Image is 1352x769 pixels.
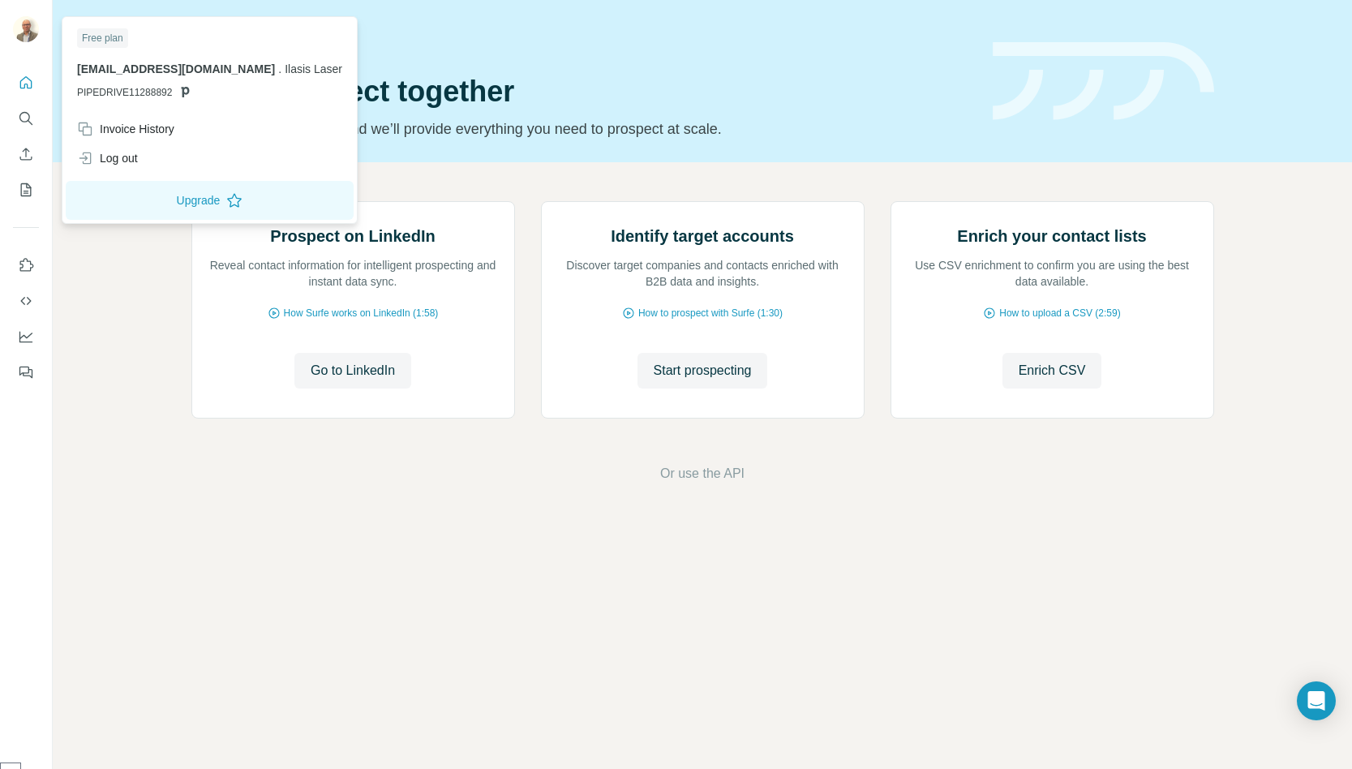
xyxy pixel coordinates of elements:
h2: Enrich your contact lists [957,225,1146,247]
button: Enrich CSV [1002,353,1102,389]
img: Avatar [13,16,39,42]
p: Reveal contact information for intelligent prospecting and instant data sync. [208,257,498,290]
div: Invoice History [77,121,174,137]
div: Free plan [77,28,128,48]
div: Quick start [191,30,973,46]
h2: Prospect on LinkedIn [270,225,435,247]
span: How to prospect with Surfe (1:30) [638,306,783,320]
button: Use Surfe on LinkedIn [13,251,39,280]
p: Discover target companies and contacts enriched with B2B data and insights. [558,257,848,290]
p: Pick your starting point and we’ll provide everything you need to prospect at scale. [191,118,973,140]
span: Go to LinkedIn [311,361,395,380]
span: Start prospecting [654,361,752,380]
button: Enrich CSV [13,140,39,169]
button: Feedback [13,358,39,387]
div: Open Intercom Messenger [1297,681,1336,720]
button: Use Surfe API [13,286,39,316]
img: banner [993,42,1214,121]
button: Go to LinkedIn [294,353,411,389]
span: Enrich CSV [1019,361,1086,380]
h2: Identify target accounts [611,225,794,247]
button: Or use the API [660,464,745,483]
button: Dashboard [13,322,39,351]
span: [EMAIL_ADDRESS][DOMAIN_NAME] [77,62,275,75]
p: Use CSV enrichment to confirm you are using the best data available. [908,257,1197,290]
span: . [278,62,281,75]
span: PIPEDRIVE11288892 [77,85,172,100]
span: Ilasis Laser [285,62,342,75]
button: Upgrade [66,181,354,220]
button: My lists [13,175,39,204]
button: Search [13,104,39,133]
button: Start prospecting [637,353,768,389]
span: How Surfe works on LinkedIn (1:58) [284,306,439,320]
div: Log out [77,150,138,166]
h1: Let’s prospect together [191,75,973,108]
span: How to upload a CSV (2:59) [999,306,1120,320]
button: Quick start [13,68,39,97]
